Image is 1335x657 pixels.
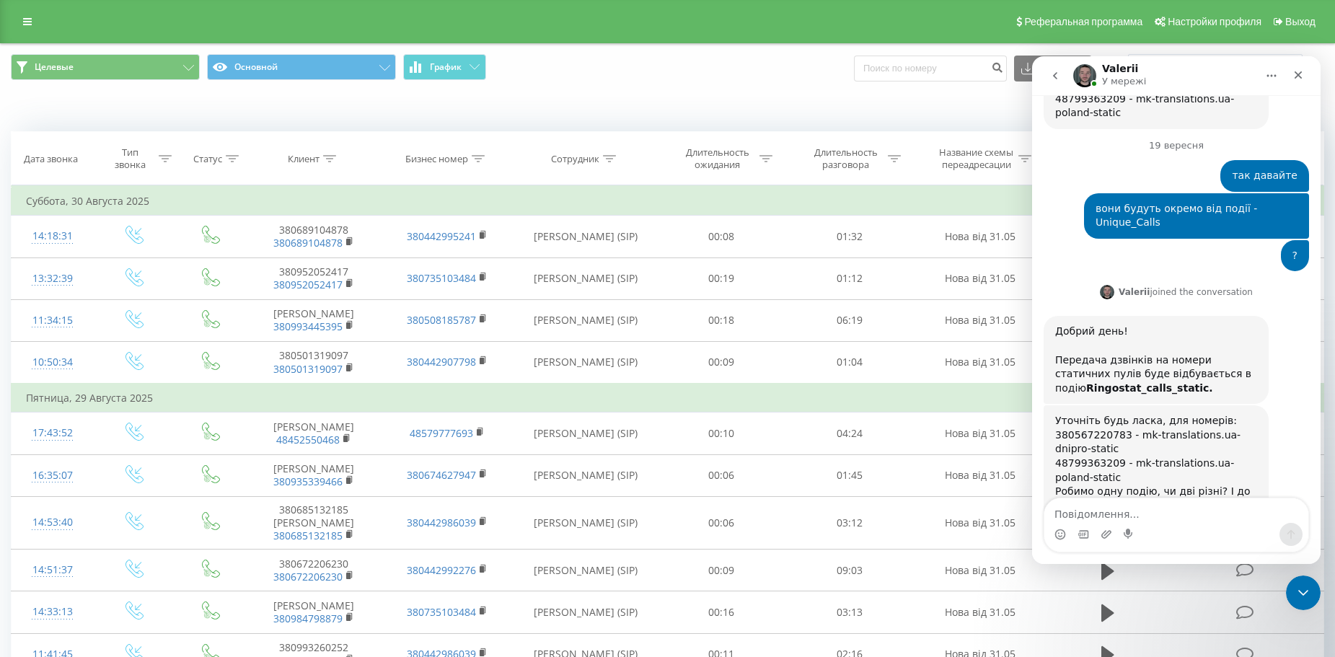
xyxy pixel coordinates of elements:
a: 380674627947 [407,468,476,482]
td: Нова від 31.05 [913,550,1047,591]
div: 14:18:31 [26,222,79,250]
td: Нова від 31.05 [913,257,1047,299]
td: 01:12 [785,257,914,299]
td: Нова від 31.05 [913,413,1047,454]
span: График [430,62,462,72]
td: [PERSON_NAME] [247,454,380,496]
div: Статус [193,153,222,165]
td: 00:10 [657,413,785,454]
div: Тип звонка [106,146,155,171]
td: 380685132185 [PERSON_NAME] [247,496,380,550]
iframe: Intercom live chat [1286,576,1321,610]
td: [PERSON_NAME] (SIP) [514,550,657,591]
td: 09:03 [785,550,914,591]
td: Пятница, 29 Августа 2025 [12,384,1324,413]
td: 380501319097 [247,341,380,384]
a: 48579777693 [410,426,473,440]
a: 380685132185 [273,529,343,542]
a: 380735103484 [407,605,476,619]
td: Суббота, 30 Августа 2025 [12,187,1324,216]
iframe: Intercom live chat [1032,56,1321,564]
div: 14:53:40 [26,508,79,537]
a: 380689104878 [273,236,343,250]
td: 00:08 [657,216,785,257]
td: 00:18 [657,299,785,341]
a: 380442992276 [407,563,476,577]
td: 03:12 [785,496,914,550]
td: 06:19 [785,299,914,341]
div: Сотрудник [551,153,599,165]
div: Длительность разговора [807,146,884,171]
td: 00:06 [657,496,785,550]
td: 380672206230 [247,550,380,591]
span: Реферальная программа [1024,16,1142,27]
td: [PERSON_NAME] [247,299,380,341]
td: 00:16 [657,591,785,633]
td: 01:04 [785,341,914,384]
a: 380935339466 [273,475,343,488]
div: 17:43:52 [26,419,79,447]
td: Нова від 31.05 [913,454,1047,496]
input: Поиск по номеру [854,56,1007,81]
td: 04:24 [785,413,914,454]
a: 48452550468 [276,433,340,446]
td: Нова від 31.05 [913,591,1047,633]
td: 01:45 [785,454,914,496]
a: 380442907798 [407,355,476,369]
td: 01:32 [785,216,914,257]
td: 380952052417 [247,257,380,299]
td: 03:13 [785,591,914,633]
a: 380508185787 [407,313,476,327]
div: Название схемы переадресации [938,146,1015,171]
div: Бизнес номер [405,153,468,165]
td: 00:06 [657,454,785,496]
td: Нова від 31.05 [913,496,1047,550]
td: [PERSON_NAME] (SIP) [514,341,657,384]
td: Нова від 31.05 [913,341,1047,384]
td: Нова від 31.05 [913,216,1047,257]
a: 380993445395 [273,319,343,333]
td: [PERSON_NAME] (SIP) [514,216,657,257]
a: 380501319097 [273,362,343,376]
td: 00:09 [657,341,785,384]
button: Основной [207,54,396,80]
div: Клиент [288,153,320,165]
td: Нова від 31.05 [913,299,1047,341]
a: 380984798879 [273,612,343,625]
td: 380689104878 [247,216,380,257]
td: [PERSON_NAME] (SIP) [514,454,657,496]
td: [PERSON_NAME] (SIP) [514,591,657,633]
td: [PERSON_NAME] (SIP) [514,257,657,299]
div: 14:51:37 [26,556,79,584]
div: 14:33:13 [26,598,79,626]
span: Выход [1285,16,1316,27]
td: [PERSON_NAME] [247,413,380,454]
div: 10:50:34 [26,348,79,376]
td: [PERSON_NAME] (SIP) [514,496,657,550]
